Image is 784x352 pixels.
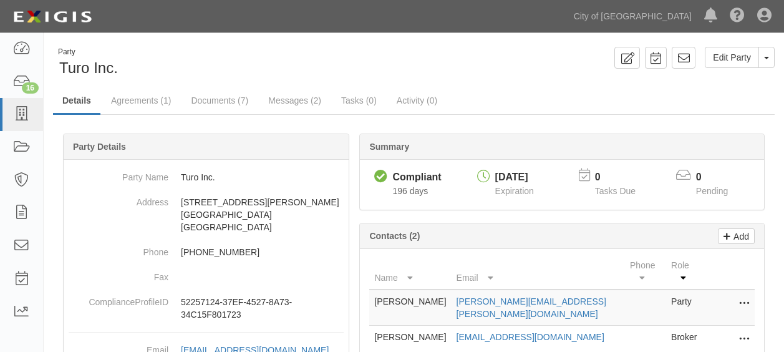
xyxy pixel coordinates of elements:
th: Name [369,254,451,290]
p: 0 [696,170,743,185]
dd: [PHONE_NUMBER] [69,240,344,265]
i: Help Center - Complianz [730,9,745,24]
a: Agreements (1) [102,88,180,113]
dd: Turo Inc. [69,165,344,190]
dt: ComplianceProfileID [69,290,168,308]
a: Add [718,228,755,244]
div: 16 [22,82,39,94]
th: Email [452,254,625,290]
a: Edit Party [705,47,759,68]
dt: Address [69,190,168,208]
div: Compliant [392,170,441,185]
p: Add [730,229,749,243]
dt: Fax [69,265,168,283]
div: [DATE] [495,170,534,185]
i: Compliant [374,170,387,183]
a: Tasks (0) [332,88,386,113]
p: 52257124-37EF-4527-8A73-34C15F801723 [181,296,344,321]
a: Documents (7) [181,88,258,113]
b: Contacts (2) [369,231,420,241]
p: 0 [595,170,651,185]
span: Turo Inc. [59,59,118,76]
b: Party Details [73,142,126,152]
div: Turo Inc. [53,47,405,79]
span: Tasks Due [595,186,636,196]
span: Pending [696,186,728,196]
td: [PERSON_NAME] [369,290,451,326]
dd: [STREET_ADDRESS][PERSON_NAME] [GEOGRAPHIC_DATA] [GEOGRAPHIC_DATA] [69,190,344,240]
th: Phone [625,254,666,290]
span: Expiration [495,186,534,196]
span: Since 03/13/2025 [392,186,428,196]
a: Messages (2) [259,88,331,113]
a: City of [GEOGRAPHIC_DATA] [568,4,698,29]
dt: Phone [69,240,168,258]
div: Party [58,47,118,57]
td: Party [666,290,705,326]
a: [PERSON_NAME][EMAIL_ADDRESS][PERSON_NAME][DOMAIN_NAME] [457,296,606,319]
img: logo-5460c22ac91f19d4615b14bd174203de0afe785f0fc80cf4dbbc73dc1793850b.png [9,6,95,28]
a: Activity (0) [387,88,447,113]
th: Role [666,254,705,290]
b: Summary [369,142,409,152]
a: [EMAIL_ADDRESS][DOMAIN_NAME] [457,332,604,342]
a: Details [53,88,100,115]
dt: Party Name [69,165,168,183]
